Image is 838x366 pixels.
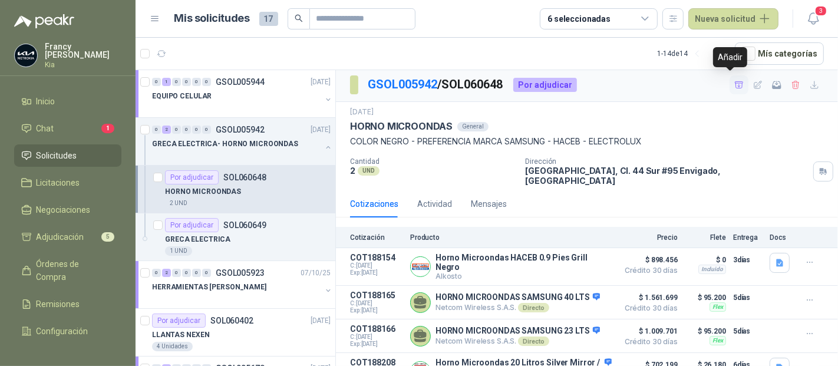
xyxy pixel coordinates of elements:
[311,77,331,88] p: [DATE]
[37,258,110,283] span: Órdenes de Compra
[14,226,121,248] a: Adjudicación5
[172,78,181,86] div: 0
[525,157,809,166] p: Dirección
[136,213,335,261] a: Por adjudicarSOL060649GRECA ELECTRICA1 UND
[15,44,37,67] img: Company Logo
[411,257,430,276] img: Company Logo
[174,10,250,27] h1: Mis solicitudes
[14,293,121,315] a: Remisiones
[733,324,763,338] p: 5 días
[350,269,403,276] span: Exp: [DATE]
[350,197,398,210] div: Cotizaciones
[350,166,355,176] p: 2
[152,342,193,351] div: 4 Unidades
[202,269,211,277] div: 0
[162,126,171,134] div: 2
[165,199,192,208] div: 2 UND
[37,325,88,338] span: Configuración
[350,233,403,242] p: Cotización
[14,14,74,28] img: Logo peakr
[152,269,161,277] div: 0
[45,42,121,59] p: Francy [PERSON_NAME]
[513,78,577,92] div: Por adjudicar
[165,170,219,184] div: Por adjudicar
[814,5,827,17] span: 3
[172,269,181,277] div: 0
[295,14,303,22] span: search
[547,12,611,25] div: 6 seleccionadas
[182,126,191,134] div: 0
[770,233,793,242] p: Docs
[152,329,209,341] p: LLANTAS NEXEN
[223,173,266,182] p: SOL060648
[685,233,726,242] p: Flete
[368,77,437,91] a: GSOL005942
[417,197,452,210] div: Actividad
[152,123,333,160] a: 0 2 0 0 0 0 GSOL005942[DATE] GRECA ELECTRICA- HORNO MICROONDAS
[216,269,265,277] p: GSOL005923
[710,302,726,312] div: Flex
[202,126,211,134] div: 0
[37,122,54,135] span: Chat
[350,300,403,307] span: C: [DATE]
[37,230,84,243] span: Adjudicación
[358,166,380,176] div: UND
[525,166,809,186] p: [GEOGRAPHIC_DATA], Cl. 44 Sur #95 Envigado , [GEOGRAPHIC_DATA]
[14,90,121,113] a: Inicio
[165,246,192,256] div: 1 UND
[733,253,763,267] p: 3 días
[152,139,298,150] p: GRECA ELECTRICA- HORNO MICROONDAS
[457,122,489,131] div: General
[182,269,191,277] div: 0
[350,324,403,334] p: COT188166
[350,135,824,148] p: COLOR NEGRO - PREFERENCIA MARCA SAMSUNG - HACEB - ELECTROLUX
[14,253,121,288] a: Órdenes de Compra
[436,253,612,272] p: Horno Microondas HACEB 0.9 Pies Grill Negro
[14,172,121,194] a: Licitaciones
[350,262,403,269] span: C: [DATE]
[223,221,266,229] p: SOL060649
[37,298,80,311] span: Remisiones
[165,186,241,197] p: HORNO MICROONDAS
[619,233,678,242] p: Precio
[436,337,600,346] p: Netcom Wireless S.A.S.
[350,120,453,133] p: HORNO MICROONDAS
[210,316,253,325] p: SOL060402
[136,166,335,213] a: Por adjudicarSOL060648HORNO MICROONDAS2 UND
[685,324,726,338] p: $ 95.200
[192,269,201,277] div: 0
[518,337,549,346] div: Directo
[733,233,763,242] p: Entrega
[202,78,211,86] div: 0
[14,117,121,140] a: Chat1
[713,47,747,67] div: Añadir
[152,75,333,113] a: 0 1 0 0 0 0 GSOL005944[DATE] EQUIPO CELULAR
[436,272,612,281] p: Alkosto
[619,324,678,338] span: $ 1.009.701
[172,126,181,134] div: 0
[37,203,91,216] span: Negociaciones
[45,61,121,68] p: Kia
[619,305,678,312] span: Crédito 30 días
[152,91,212,102] p: EQUIPO CELULAR
[216,78,265,86] p: GSOL005944
[436,326,600,337] p: HORNO MICROONDAS SAMSUNG 23 LTS
[733,291,763,305] p: 5 días
[162,269,171,277] div: 2
[619,338,678,345] span: Crédito 30 días
[350,307,403,314] span: Exp: [DATE]
[685,291,726,305] p: $ 95.200
[698,265,726,274] div: Incluido
[37,176,80,189] span: Licitaciones
[37,95,55,108] span: Inicio
[136,309,335,357] a: Por adjudicarSOL060402[DATE] LLANTAS NEXEN4 Unidades
[436,292,600,303] p: HORNO MICROONDAS SAMSUNG 40 LTS
[350,107,374,118] p: [DATE]
[471,197,507,210] div: Mensajes
[350,341,403,348] span: Exp: [DATE]
[152,126,161,134] div: 0
[301,268,331,279] p: 07/10/25
[192,126,201,134] div: 0
[685,253,726,267] p: $ 0
[436,303,600,312] p: Netcom Wireless S.A.S.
